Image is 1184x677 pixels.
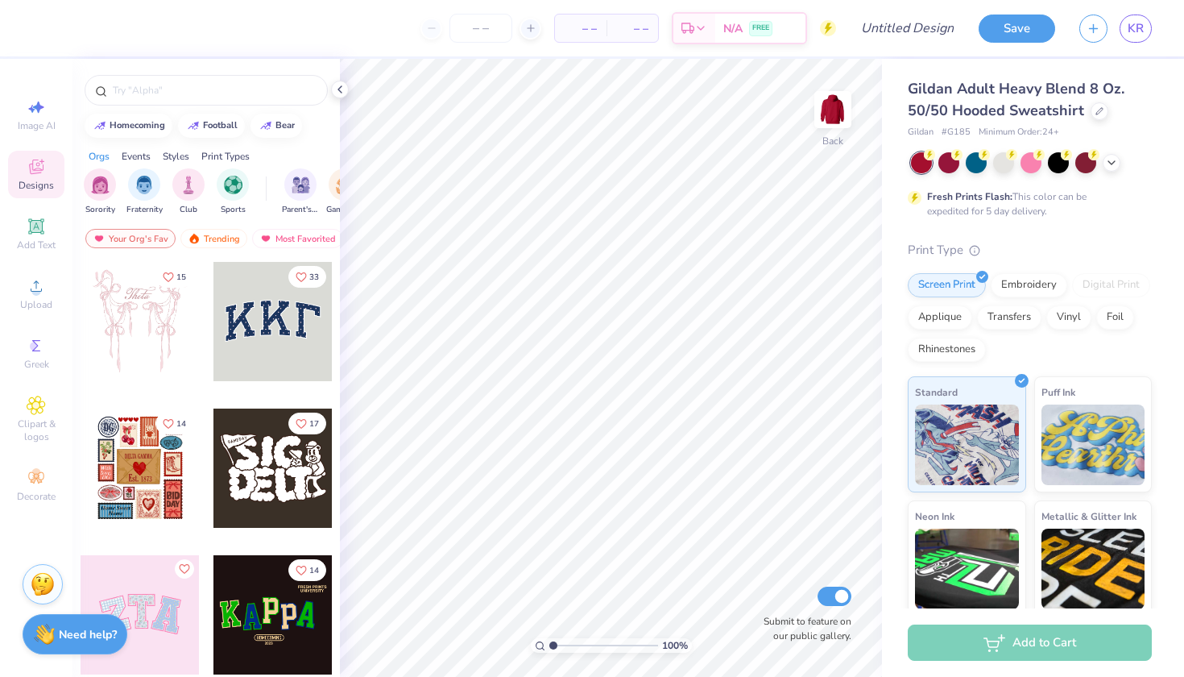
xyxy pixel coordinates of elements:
[224,176,242,194] img: Sports Image
[927,190,1012,203] strong: Fresh Prints Flash:
[93,121,106,131] img: trend_line.gif
[259,121,272,131] img: trend_line.gif
[17,239,56,251] span: Add Text
[84,168,116,216] button: filter button
[84,168,116,216] div: filter for Sorority
[326,168,363,216] div: filter for Game Day
[309,567,319,575] span: 14
[221,204,246,216] span: Sports
[755,614,851,643] label: Submit to feature on our public gallery.
[217,168,249,216] div: filter for Sports
[111,82,317,98] input: Try "Alpha"
[187,121,200,131] img: trend_line.gif
[336,176,354,194] img: Game Day Image
[110,121,165,130] div: homecoming
[977,305,1041,330] div: Transfers
[1041,529,1145,609] img: Metallic & Glitter Ink
[288,559,326,581] button: Like
[942,126,971,139] span: # G185
[1120,15,1152,43] a: KR
[1041,405,1145,485] img: Puff Ink
[172,168,205,216] button: filter button
[449,14,512,43] input: – –
[723,20,743,37] span: N/A
[817,93,849,126] img: Back
[203,121,238,130] div: football
[309,273,319,281] span: 33
[282,168,319,216] div: filter for Parent's Weekend
[18,119,56,132] span: Image AI
[908,126,934,139] span: Gildan
[616,20,648,37] span: – –
[85,204,115,216] span: Sorority
[93,233,106,244] img: most_fav.gif
[752,23,769,34] span: FREE
[180,176,197,194] img: Club Image
[1072,273,1150,297] div: Digital Print
[662,638,688,653] span: 100 %
[288,413,326,434] button: Like
[309,420,319,428] span: 17
[292,176,310,194] img: Parent's Weekend Image
[126,168,163,216] button: filter button
[126,204,163,216] span: Fraternity
[326,168,363,216] button: filter button
[979,126,1059,139] span: Minimum Order: 24 +
[282,168,319,216] button: filter button
[172,168,205,216] div: filter for Club
[1046,305,1091,330] div: Vinyl
[8,417,64,443] span: Clipart & logos
[20,298,52,311] span: Upload
[188,233,201,244] img: trending.gif
[176,420,186,428] span: 14
[126,168,163,216] div: filter for Fraternity
[175,559,194,579] button: Like
[288,266,326,288] button: Like
[822,134,843,148] div: Back
[915,529,1019,609] img: Neon Ink
[991,273,1067,297] div: Embroidery
[1096,305,1134,330] div: Foil
[275,121,295,130] div: bear
[908,79,1124,120] span: Gildan Adult Heavy Blend 8 Oz. 50/50 Hooded Sweatshirt
[848,12,967,44] input: Untitled Design
[135,176,153,194] img: Fraternity Image
[250,114,302,138] button: bear
[122,149,151,164] div: Events
[19,179,54,192] span: Designs
[217,168,249,216] button: filter button
[180,229,247,248] div: Trending
[178,114,245,138] button: football
[85,229,176,248] div: Your Org's Fav
[927,189,1125,218] div: This color can be expedited for 5 day delivery.
[915,384,958,401] span: Standard
[565,20,597,37] span: – –
[908,338,986,362] div: Rhinestones
[259,233,272,244] img: most_fav.gif
[326,204,363,216] span: Game Day
[915,508,954,525] span: Neon Ink
[59,627,117,642] strong: Need help?
[1128,19,1144,38] span: KR
[24,358,49,371] span: Greek
[201,149,250,164] div: Print Types
[155,413,193,434] button: Like
[1041,508,1136,525] span: Metallic & Glitter Ink
[1041,384,1075,401] span: Puff Ink
[908,273,986,297] div: Screen Print
[282,204,319,216] span: Parent's Weekend
[915,405,1019,485] img: Standard
[908,241,1152,260] div: Print Type
[163,149,189,164] div: Styles
[17,490,56,503] span: Decorate
[176,273,186,281] span: 15
[180,204,197,216] span: Club
[85,114,172,138] button: homecoming
[979,15,1055,43] button: Save
[89,149,110,164] div: Orgs
[91,176,110,194] img: Sorority Image
[252,229,343,248] div: Most Favorited
[155,266,193,288] button: Like
[908,305,972,330] div: Applique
